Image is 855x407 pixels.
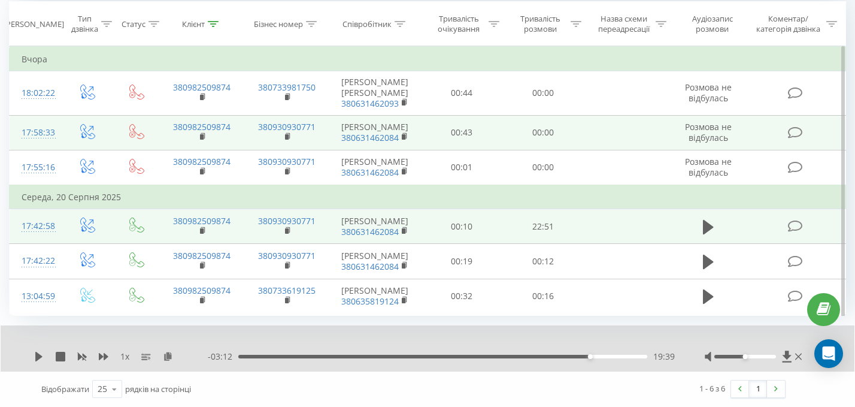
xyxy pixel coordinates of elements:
a: 380982509874 [173,121,231,132]
a: 380631462084 [341,132,399,143]
a: 380930930771 [258,121,316,132]
a: 380631462093 [341,98,399,109]
span: 19:39 [653,351,675,363]
div: 1 - 6 з 6 [699,382,725,394]
a: 1 [749,381,767,397]
div: 17:42:58 [22,215,50,238]
a: 380631462084 [341,226,399,237]
span: Розмова не відбулась [685,82,732,104]
div: Тип дзвінка [71,14,98,34]
a: 380733619125 [258,285,316,296]
a: 380930930771 [258,250,316,261]
div: Статус [122,19,145,29]
div: 18:02:22 [22,82,50,105]
td: 00:01 [421,150,502,185]
div: [PERSON_NAME] [4,19,64,29]
div: 17:42:22 [22,249,50,273]
div: Аудіозапис розмови [680,14,745,34]
span: рядків на сторінці [125,384,191,394]
td: 00:00 [502,115,584,150]
a: 380631462084 [341,167,399,178]
div: 25 [98,383,107,395]
a: 380982509874 [173,82,231,93]
td: 00:12 [502,244,584,279]
a: 380631462084 [341,261,399,272]
td: 00:10 [421,209,502,244]
div: 17:58:33 [22,121,50,144]
a: 380982509874 [173,250,231,261]
div: Бізнес номер [254,19,303,29]
div: Accessibility label [588,354,593,359]
td: [PERSON_NAME] [329,209,421,244]
td: Вчора [10,47,846,71]
td: 00:00 [502,71,584,116]
td: 22:51 [502,209,584,244]
a: 380982509874 [173,156,231,167]
span: Розмова не відбулась [685,156,732,178]
div: Open Intercom Messenger [814,339,843,368]
div: Клієнт [182,19,205,29]
a: 380982509874 [173,285,231,296]
a: 380733981750 [258,82,316,93]
td: [PERSON_NAME] [329,150,421,185]
div: Accessibility label [742,354,747,359]
span: Відображати [41,384,89,394]
td: 00:19 [421,244,502,279]
td: [PERSON_NAME] [PERSON_NAME] [329,71,421,116]
td: 00:00 [502,150,584,185]
span: - 03:12 [208,351,238,363]
td: 00:44 [421,71,502,116]
div: Співробітник [342,19,392,29]
td: 00:16 [502,279,584,313]
span: Розмова не відбулась [685,121,732,143]
div: 13:04:59 [22,285,50,308]
a: 380635819124 [341,296,399,307]
td: [PERSON_NAME] [329,115,421,150]
a: 380982509874 [173,215,231,227]
div: Коментар/категорія дзвінка [753,14,823,34]
a: 380930930771 [258,156,316,167]
a: 380930930771 [258,215,316,227]
td: [PERSON_NAME] [329,244,421,279]
td: [PERSON_NAME] [329,279,421,313]
div: 17:55:16 [22,156,50,179]
div: Тривалість очікування [432,14,486,34]
td: 00:32 [421,279,502,313]
td: 00:43 [421,115,502,150]
span: 1 x [120,351,129,363]
div: Тривалість розмови [513,14,567,34]
td: Середа, 20 Серпня 2025 [10,185,846,209]
div: Назва схеми переадресації [595,14,653,34]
